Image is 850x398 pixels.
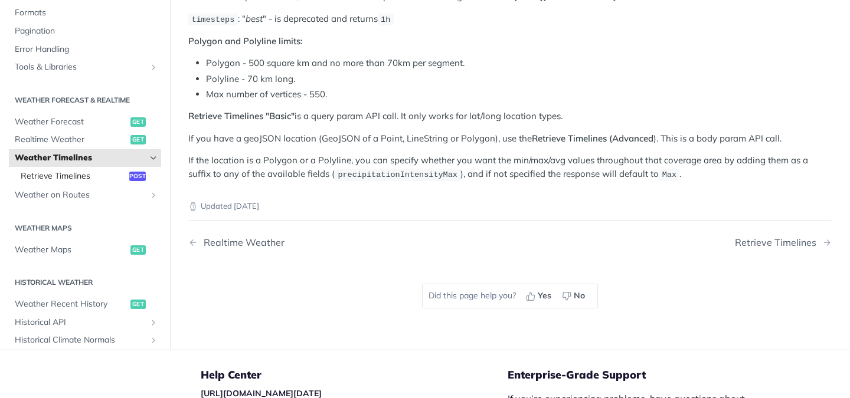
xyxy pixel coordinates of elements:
span: Weather on Routes [15,189,146,201]
span: Historical Climate Normals [15,334,146,346]
strong: Retrieve Timelines (Advanced [532,133,653,144]
span: get [130,300,146,309]
strong: Retrieve Timelines "Basic" [188,110,295,121]
a: Formats [9,4,161,22]
span: timesteps [191,15,234,24]
h2: Weather Maps [9,223,161,233]
li: Max number of vertices - 550. [206,88,832,101]
span: Weather Recent History [15,298,127,310]
span: Yes [538,290,551,302]
span: Formats [15,7,158,19]
span: 1h [381,15,390,24]
span: precipitationIntensityMax [338,170,457,179]
a: Weather Mapsget [9,241,161,259]
button: Hide subpages for Weather Timelines [149,153,158,163]
a: Pagination [9,22,161,40]
a: Weather Recent Historyget [9,295,161,313]
a: Realtime Weatherget [9,131,161,149]
a: Weather on RoutesShow subpages for Weather on Routes [9,186,161,204]
span: Max [662,170,676,179]
p: : " " - is deprecated and returns [188,12,832,26]
h2: Historical Weather [9,277,161,288]
span: Tools & Libraries [15,61,146,73]
span: Weather Timelines [15,152,146,164]
span: get [130,135,146,144]
p: If the location is a Polygon or a Polyline, you can specify whether you want the min/max/avg valu... [188,154,832,181]
button: Show subpages for Tools & Libraries [149,63,158,72]
a: Historical APIShow subpages for Historical API [9,314,161,331]
span: post [129,171,146,180]
a: Historical Climate NormalsShow subpages for Historical Climate Normals [9,331,161,349]
span: get [130,245,146,255]
span: Pagination [15,25,158,37]
p: is a query param API call. It only works for lat/long location types. [188,110,832,123]
div: Retrieve Timelines [735,237,822,248]
h5: Enterprise-Grade Support [508,368,784,382]
button: Show subpages for Weather on Routes [149,190,158,200]
em: best [246,13,263,24]
button: Show subpages for Historical API [149,318,158,327]
nav: Pagination Controls [188,225,832,260]
span: Error Handling [15,44,158,55]
span: Retrieve Timelines [21,170,126,182]
p: Updated [DATE] [188,200,832,212]
div: Realtime Weather [198,237,285,248]
button: No [558,287,591,305]
span: Weather Forecast [15,116,127,128]
li: Polyline - 70 km long. [206,73,832,86]
a: Retrieve Timelinespost [15,167,161,185]
h2: Weather Forecast & realtime [9,95,161,106]
span: Weather Maps [15,244,127,256]
a: Weather TimelinesHide subpages for Weather Timelines [9,149,161,167]
button: Show subpages for Historical Climate Normals [149,335,158,345]
li: Polygon - 500 square km and no more than 70km per segment. [206,57,832,70]
strong: Polygon and Polyline limits: [188,35,303,47]
button: Yes [522,287,558,305]
span: Historical API [15,317,146,328]
span: Realtime Weather [15,134,127,146]
a: Previous Page: Realtime Weather [188,237,464,248]
a: Tools & LibrariesShow subpages for Tools & Libraries [9,58,161,76]
span: No [574,290,585,302]
h5: Help Center [201,368,508,382]
div: Did this page help you? [422,284,598,308]
p: If you have a geoJSON location (GeoJSON of a Point, LineString or Polygon), use the ). This is a ... [188,132,832,146]
a: Weather Forecastget [9,113,161,131]
a: Error Handling [9,41,161,58]
span: get [130,117,146,127]
a: Next Page: Retrieve Timelines [735,237,832,248]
